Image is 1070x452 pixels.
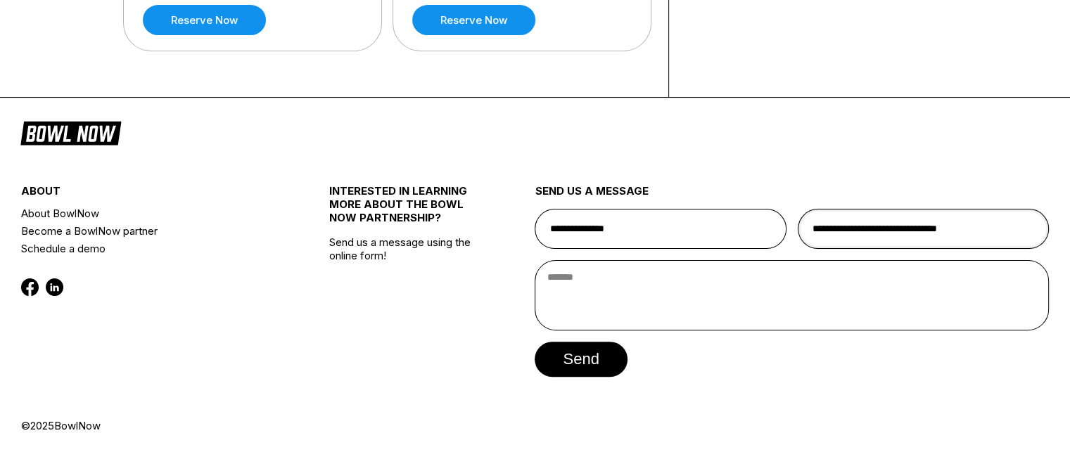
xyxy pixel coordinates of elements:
[21,184,278,205] div: about
[329,184,483,235] div: INTERESTED IN LEARNING MORE ABOUT THE BOWL NOW PARTNERSHIP?
[535,342,627,377] button: send
[21,419,1049,432] div: © 2025 BowlNow
[143,5,266,35] a: Reserve now
[329,153,483,419] div: Send us a message using the online form!
[21,205,278,222] a: About BowlNow
[21,222,278,240] a: Become a BowlNow partner
[535,184,1049,209] div: send us a message
[21,240,278,257] a: Schedule a demo
[412,5,535,35] a: Reserve now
